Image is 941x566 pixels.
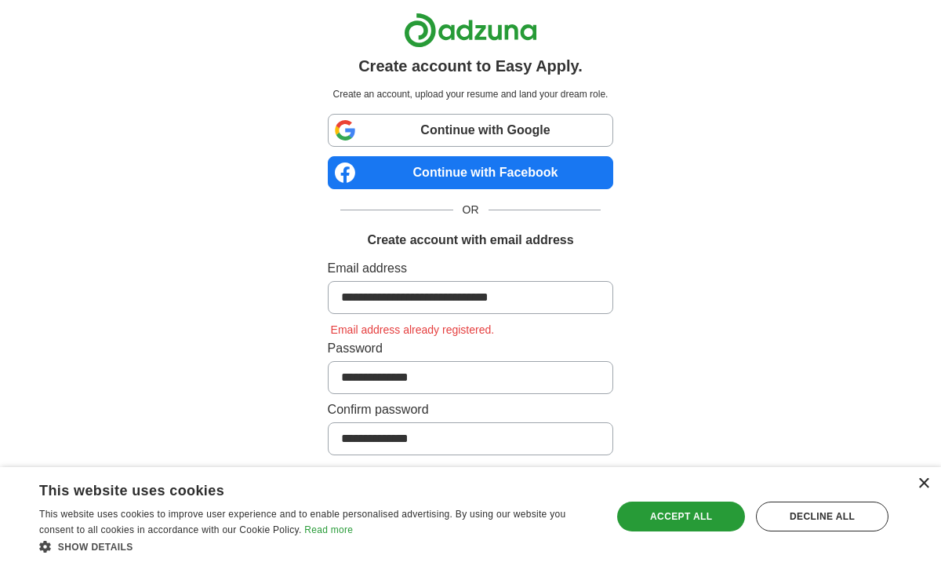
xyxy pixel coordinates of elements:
div: This website uses cookies [39,477,556,500]
p: Create an account, upload your resume and land your dream role. [331,87,611,101]
a: Read more, opens a new window [304,524,353,535]
div: Show details [39,539,595,554]
a: Continue with Google [328,114,614,147]
h1: Create account with email address [367,231,573,250]
div: Close [917,478,929,490]
span: Email address already registered. [328,323,498,336]
label: Password [328,339,614,358]
label: Confirm password [328,400,614,419]
span: Show details [58,542,133,553]
div: Decline all [756,502,888,531]
img: Adzuna logo [404,13,537,48]
a: Continue with Facebook [328,156,614,189]
h1: Create account to Easy Apply. [358,54,583,78]
span: This website uses cookies to improve user experience and to enable personalised advertising. By u... [39,509,565,535]
span: OR [453,202,489,218]
label: Email address [328,259,614,278]
div: Accept all [617,502,745,531]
